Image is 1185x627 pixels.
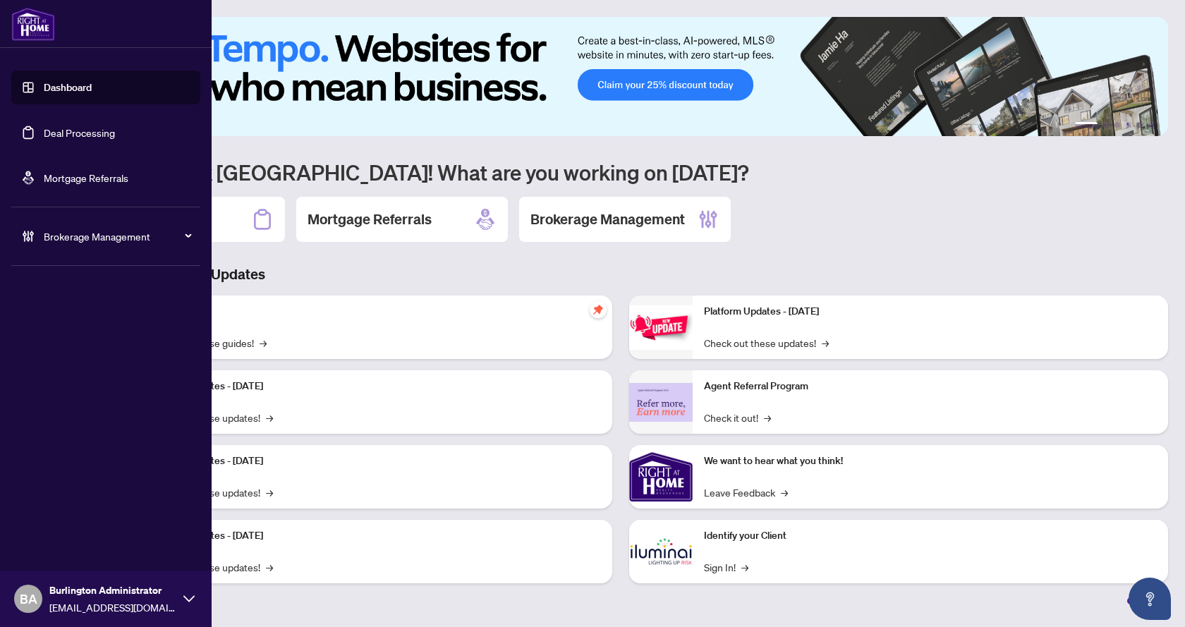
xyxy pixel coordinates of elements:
[704,559,748,575] a: Sign In!→
[704,410,771,425] a: Check it out!→
[704,304,1157,319] p: Platform Updates - [DATE]
[781,485,788,500] span: →
[1126,122,1131,128] button: 4
[822,335,829,351] span: →
[49,599,176,615] span: [EMAIL_ADDRESS][DOMAIN_NAME]
[704,528,1157,544] p: Identify your Client
[11,7,55,41] img: logo
[629,383,693,422] img: Agent Referral Program
[629,305,693,350] img: Platform Updates - June 23, 2025
[590,301,607,318] span: pushpin
[530,209,685,229] h2: Brokerage Management
[73,264,1168,284] h3: Brokerage & Industry Updates
[148,304,601,319] p: Self-Help
[764,410,771,425] span: →
[629,445,693,509] img: We want to hear what you think!
[44,171,128,184] a: Mortgage Referrals
[1137,122,1143,128] button: 5
[1114,122,1120,128] button: 3
[20,589,37,609] span: BA
[704,453,1157,469] p: We want to hear what you think!
[704,379,1157,394] p: Agent Referral Program
[704,485,788,500] a: Leave Feedback→
[148,528,601,544] p: Platform Updates - [DATE]
[148,379,601,394] p: Platform Updates - [DATE]
[73,159,1168,185] h1: Welcome back [GEOGRAPHIC_DATA]! What are you working on [DATE]?
[1129,578,1171,620] button: Open asap
[629,520,693,583] img: Identify your Client
[44,81,92,94] a: Dashboard
[44,229,190,244] span: Brokerage Management
[704,335,829,351] a: Check out these updates!→
[741,559,748,575] span: →
[49,583,176,598] span: Burlington Administrator
[1148,122,1154,128] button: 6
[148,453,601,469] p: Platform Updates - [DATE]
[266,410,273,425] span: →
[266,485,273,500] span: →
[266,559,273,575] span: →
[308,209,432,229] h2: Mortgage Referrals
[1075,122,1098,128] button: 1
[1103,122,1109,128] button: 2
[44,126,115,139] a: Deal Processing
[260,335,267,351] span: →
[73,17,1168,136] img: Slide 0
